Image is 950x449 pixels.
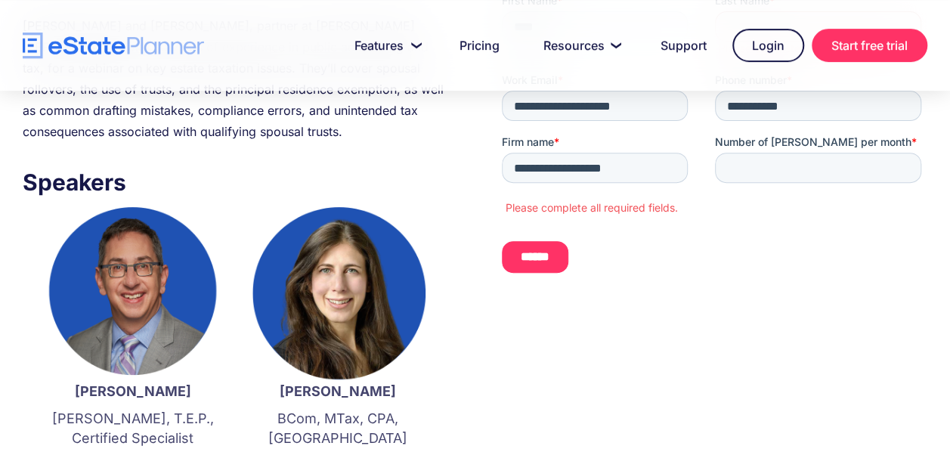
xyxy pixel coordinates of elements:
a: home [23,33,204,59]
span: Number of [PERSON_NAME] per month [213,142,410,155]
a: Support [642,30,725,60]
a: Login [732,29,804,62]
label: Please complete this required field. [217,48,426,62]
a: Features [336,30,434,60]
a: Resources [525,30,635,60]
p: BCom, MTax, CPA, [GEOGRAPHIC_DATA] [250,409,425,448]
strong: [PERSON_NAME] [75,383,191,399]
h3: Speakers [23,165,448,200]
a: Start free trial [812,29,927,62]
label: Please complete all required fields. [4,208,425,221]
strong: [PERSON_NAME] [280,383,396,399]
a: Pricing [441,30,518,60]
span: Phone number [213,80,285,93]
